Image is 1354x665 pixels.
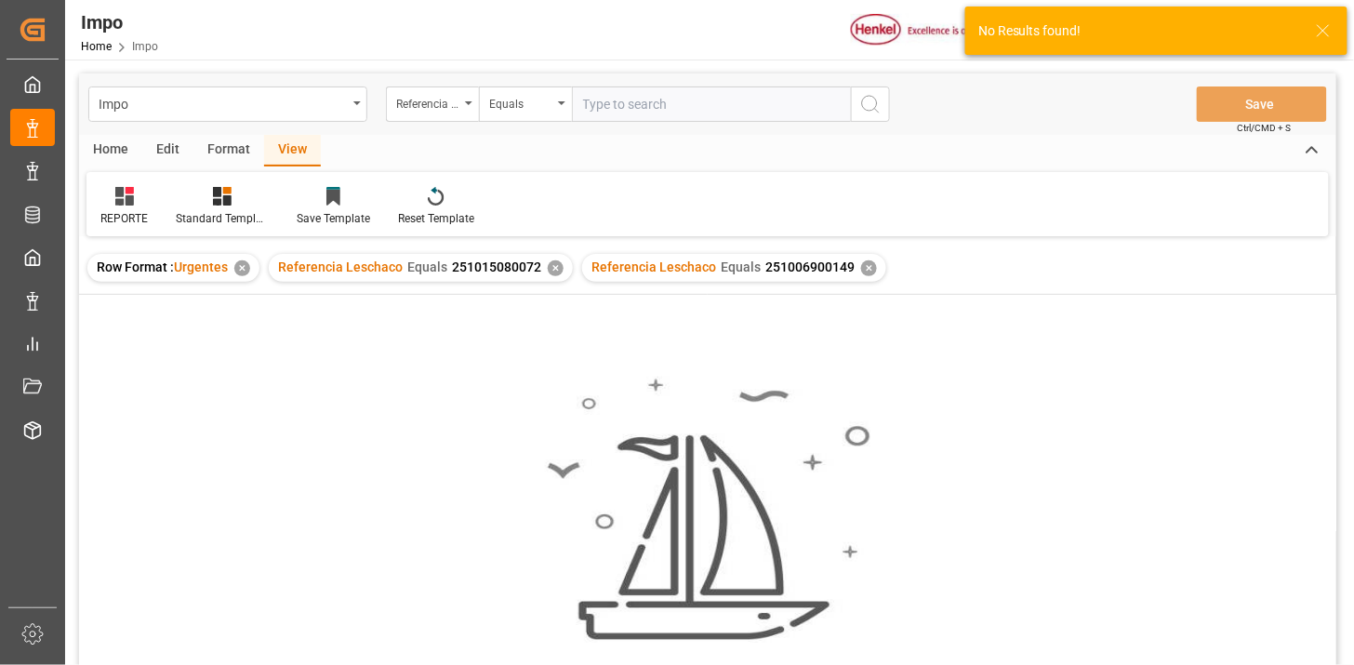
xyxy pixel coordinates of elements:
[452,259,541,274] span: 251015080072
[721,259,761,274] span: Equals
[1238,121,1292,135] span: Ctrl/CMD + S
[176,210,269,227] div: Standard Templates
[81,40,112,53] a: Home
[398,210,474,227] div: Reset Template
[861,260,877,276] div: ✕
[407,259,447,274] span: Equals
[278,259,403,274] span: Referencia Leschaco
[851,14,1007,47] img: Henkel%20logo.jpg_1689854090.jpg
[1197,86,1327,122] button: Save
[142,135,193,166] div: Edit
[100,210,148,227] div: REPORTE
[591,259,716,274] span: Referencia Leschaco
[97,259,174,274] span: Row Format :
[99,91,347,114] div: Impo
[851,86,890,122] button: search button
[297,210,370,227] div: Save Template
[88,86,367,122] button: open menu
[489,91,552,113] div: Equals
[264,135,321,166] div: View
[234,260,250,276] div: ✕
[978,21,1298,41] div: No Results found!
[193,135,264,166] div: Format
[174,259,228,274] span: Urgentes
[386,86,479,122] button: open menu
[572,86,851,122] input: Type to search
[79,135,142,166] div: Home
[765,259,855,274] span: 251006900149
[548,260,564,276] div: ✕
[396,91,459,113] div: Referencia Leschaco
[545,377,870,643] img: smooth_sailing.jpeg
[81,8,158,36] div: Impo
[479,86,572,122] button: open menu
